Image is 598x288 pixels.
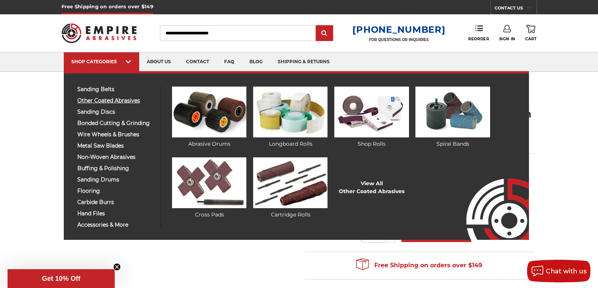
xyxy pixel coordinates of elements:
[339,180,404,195] a: View AllOther Coated Abrasives
[77,200,155,205] span: carbide burrs
[8,269,115,288] div: Get 10% OffClose teaser
[61,18,137,48] img: Empire Abrasives
[334,87,409,148] a: Shop Rolls
[468,25,489,41] a: Reorder
[113,263,121,271] button: Close teaser
[415,87,490,148] a: Spiral Bands
[217,52,242,72] a: faq
[242,52,270,72] a: blog
[334,87,409,137] img: Shop Rolls
[77,132,155,137] span: wire wheels & brushes
[527,260,590,282] button: Chat with us
[172,87,246,148] a: Abrasive Drums
[77,188,155,194] span: flooring
[77,143,155,149] span: metal saw blades
[139,52,178,72] a: about us
[270,52,337,72] a: shipping & returns
[304,223,355,242] span: $37.09
[172,157,246,219] a: Cross Pads
[77,109,155,115] span: sanding discs
[77,98,155,104] span: other coated abrasives
[253,87,327,148] a: Longboard Rolls
[525,25,537,41] a: Cart
[77,177,155,183] span: sanding drums
[77,87,155,92] span: sanding belts
[546,268,587,275] span: Chat with us
[352,37,445,42] p: FOR QUESTIONS OR INQUIRIES
[525,37,537,41] span: Cart
[468,37,489,41] span: Reorder
[77,211,155,216] span: hand files
[77,154,155,160] span: non-woven abrasives
[253,87,327,137] img: Longboard Rolls
[77,120,155,126] span: bonded cutting & grinding
[77,222,155,228] span: accessories & more
[317,26,332,41] input: Submit
[495,4,537,14] a: CONTACT US
[178,52,217,72] a: contact
[453,156,529,240] img: Empire Abrasives Logo Image
[253,157,327,219] a: Cartridge Rolls
[356,258,482,273] span: Free Shipping on orders over $149
[42,275,80,282] span: Get 10% Off
[415,87,490,137] img: Spiral Bands
[77,166,155,171] span: buffing & polishing
[71,59,132,64] div: SHOP CATEGORIES
[499,37,515,41] span: Sign In
[172,157,246,208] img: Cross Pads
[253,157,327,208] img: Cartridge Rolls
[172,87,246,137] img: Abrasive Drums
[352,24,445,35] a: [PHONE_NUMBER]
